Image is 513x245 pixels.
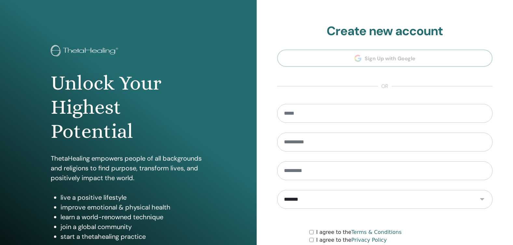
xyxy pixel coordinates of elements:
[316,236,387,244] label: I agree to the
[351,237,387,243] a: Privacy Policy
[51,71,206,144] h1: Unlock Your Highest Potential
[316,228,402,236] label: I agree to the
[61,222,206,232] li: join a global community
[51,153,206,183] p: ThetaHealing empowers people of all backgrounds and religions to find purpose, transform lives, a...
[61,212,206,222] li: learn a world-renowned technique
[378,82,392,90] span: or
[61,232,206,241] li: start a thetahealing practice
[277,24,493,39] h2: Create new account
[351,229,401,235] a: Terms & Conditions
[61,202,206,212] li: improve emotional & physical health
[61,193,206,202] li: live a positive lifestyle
